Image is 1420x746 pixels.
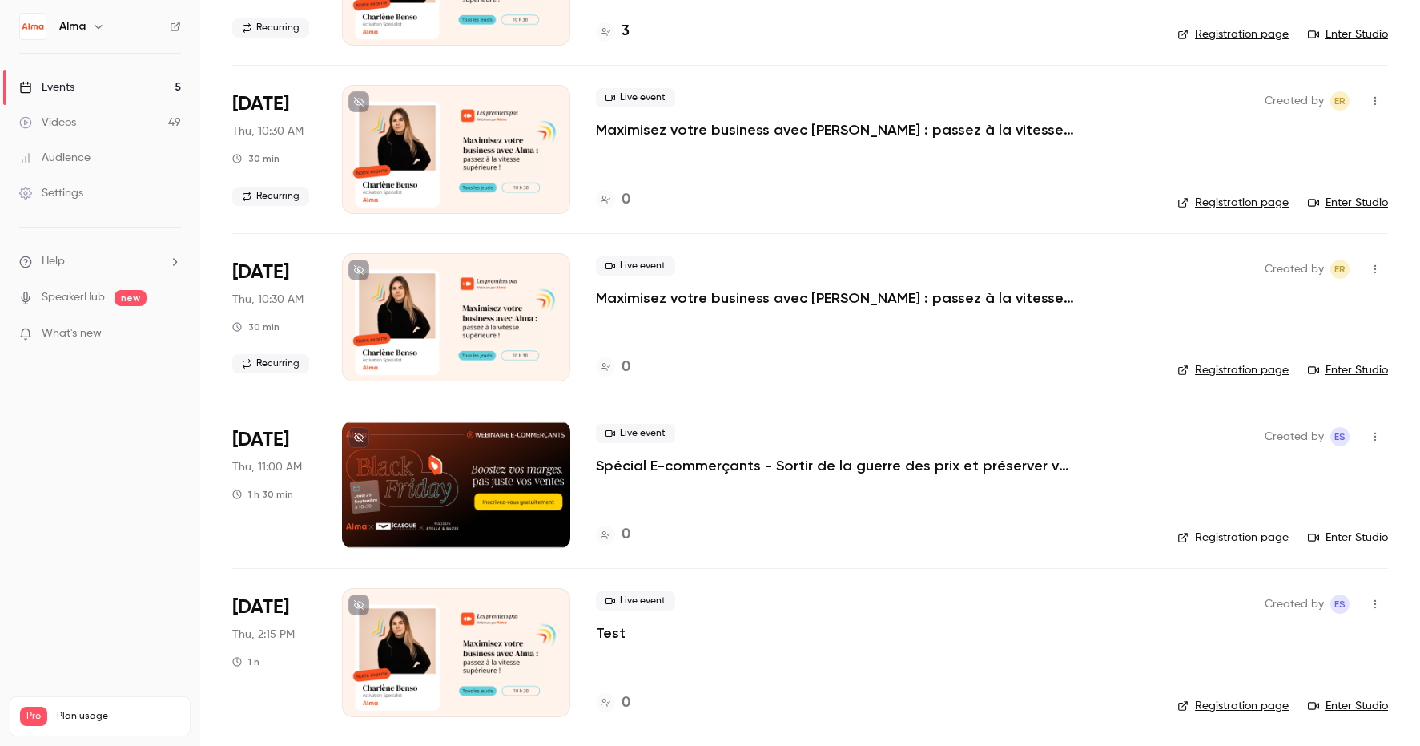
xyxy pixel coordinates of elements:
[162,327,181,341] iframe: Noticeable Trigger
[232,152,280,165] div: 30 min
[1330,91,1350,111] span: Eric ROMER
[19,253,181,270] li: help-dropdown-opener
[1330,427,1350,446] span: Evan SAIDI
[232,187,309,206] span: Recurring
[622,189,630,211] h4: 0
[596,456,1076,475] a: Spécial E-commerçants - Sortir de la guerre des prix et préserver vos marges pendant [DATE][DATE]
[20,14,46,39] img: Alma
[232,253,316,381] div: Sep 4 Thu, 10:30 AM (Europe/Paris)
[1177,195,1289,211] a: Registration page
[1330,595,1350,614] span: Evan SAIDI
[232,321,280,333] div: 30 min
[596,623,626,643] a: Test
[596,189,630,211] a: 0
[59,18,86,34] h6: Alma
[232,427,289,453] span: [DATE]
[42,289,105,306] a: SpeakerHub
[232,354,309,373] span: Recurring
[1265,595,1324,614] span: Created by
[232,421,316,549] div: Sep 25 Thu, 11:00 AM (Europe/Paris)
[1265,260,1324,279] span: Created by
[1177,362,1289,378] a: Registration page
[115,290,147,306] span: new
[232,18,309,38] span: Recurring
[1177,26,1289,42] a: Registration page
[596,591,675,611] span: Live event
[622,357,630,378] h4: 0
[19,150,91,166] div: Audience
[232,595,289,620] span: [DATE]
[1334,91,1346,111] span: ER
[596,21,630,42] a: 3
[1330,260,1350,279] span: Eric ROMER
[1308,195,1388,211] a: Enter Studio
[596,424,675,443] span: Live event
[1334,427,1346,446] span: ES
[596,88,675,107] span: Live event
[622,21,630,42] h4: 3
[19,79,74,95] div: Events
[1308,530,1388,546] a: Enter Studio
[232,85,316,213] div: Aug 28 Thu, 10:30 AM (Europe/Paris)
[1308,362,1388,378] a: Enter Studio
[232,459,302,475] span: Thu, 11:00 AM
[232,91,289,117] span: [DATE]
[596,256,675,276] span: Live event
[19,185,83,201] div: Settings
[622,524,630,546] h4: 0
[42,325,102,342] span: What's new
[596,288,1076,308] a: Maximisez votre business avec [PERSON_NAME] : passez à la vitesse supérieure !
[1177,530,1289,546] a: Registration page
[596,120,1076,139] a: Maximisez votre business avec [PERSON_NAME] : passez à la vitesse supérieure !
[42,253,65,270] span: Help
[232,123,304,139] span: Thu, 10:30 AM
[232,292,304,308] span: Thu, 10:30 AM
[232,655,259,668] div: 1 h
[19,115,76,131] div: Videos
[1334,260,1346,279] span: ER
[1265,427,1324,446] span: Created by
[596,692,630,714] a: 0
[596,524,630,546] a: 0
[57,710,180,723] span: Plan usage
[232,588,316,716] div: Sep 25 Thu, 2:15 PM (Europe/Paris)
[1308,698,1388,714] a: Enter Studio
[596,357,630,378] a: 0
[232,488,293,501] div: 1 h 30 min
[1265,91,1324,111] span: Created by
[622,692,630,714] h4: 0
[20,707,47,726] span: Pro
[232,627,295,643] span: Thu, 2:15 PM
[1334,595,1346,614] span: ES
[1177,698,1289,714] a: Registration page
[232,260,289,285] span: [DATE]
[1308,26,1388,42] a: Enter Studio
